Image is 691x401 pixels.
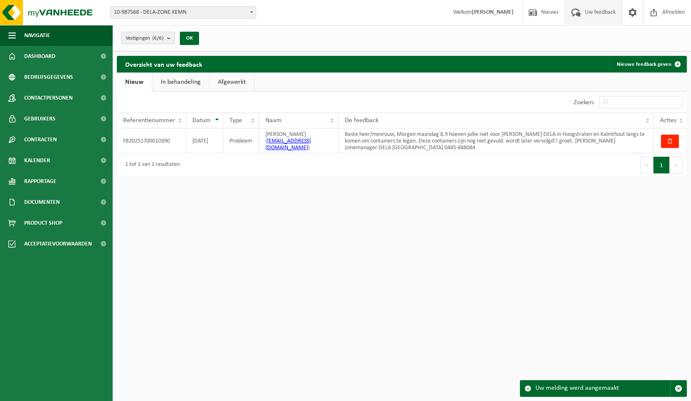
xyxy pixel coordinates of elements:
span: Product Shop [24,213,62,233]
span: Acties [660,117,676,124]
span: Navigatie [24,25,50,46]
a: Nieuwe feedback geven [610,56,686,73]
h2: Overzicht van uw feedback [117,56,211,72]
td: [DATE] [186,128,223,153]
span: Naam [265,117,282,124]
button: Next [670,157,683,173]
td: Probleem [223,128,259,153]
count: (6/6) [152,35,164,41]
label: Zoeken: [574,99,595,106]
a: Afgewerkt [209,73,254,92]
div: 1 tot 1 van 1 resultaten [121,158,180,173]
button: Previous [640,157,653,173]
span: Gebruikers [24,108,55,129]
span: Acceptatievoorwaarden [24,233,92,254]
span: Bedrijfsgegevens [24,67,73,88]
span: Datum [192,117,211,124]
a: Nieuw [117,73,152,92]
td: Beste heer/mevrouw, Morgen maandag 8.9 hoeven jullie niet voor [PERSON_NAME] DELA in Hoogstraten ... [338,128,653,153]
span: Contracten [24,129,57,150]
button: 1 [653,157,670,173]
div: Uw melding werd aangemaakt [535,381,670,396]
td: FB20251700010390 [117,128,186,153]
span: De feedback [345,117,378,124]
span: Kalender [24,150,50,171]
a: In behandeling [152,73,209,92]
span: Rapportage [24,171,56,192]
span: Dashboard [24,46,55,67]
a: [EMAIL_ADDRESS][DOMAIN_NAME] [265,138,311,151]
span: Contactpersonen [24,88,73,108]
span: Vestigingen [126,32,164,45]
button: OK [180,32,199,45]
span: 10-987568 - DELA-ZONE KEMN [110,6,256,19]
span: Documenten [24,192,60,213]
span: Type [229,117,242,124]
button: Vestigingen(6/6) [121,32,175,44]
strong: [PERSON_NAME] [472,9,514,15]
td: [PERSON_NAME] ( ) [259,128,339,153]
span: Referentienummer [123,117,175,124]
span: 10-987568 - DELA-ZONE KEMN [111,7,256,18]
